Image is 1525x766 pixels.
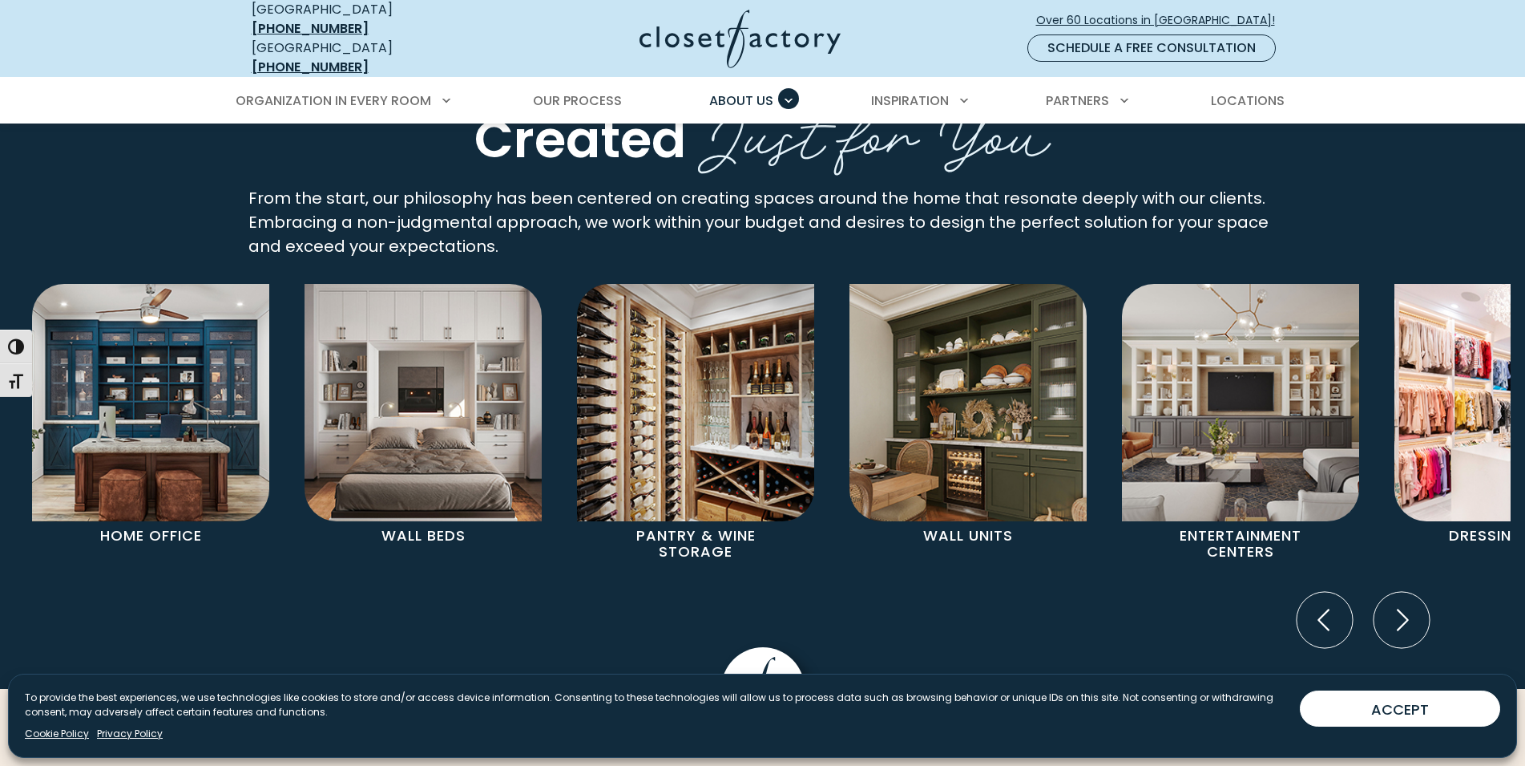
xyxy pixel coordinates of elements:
button: Previous slide [1290,586,1359,655]
a: Schedule a Free Consultation [1027,34,1276,62]
a: Wall unit Wall Units [832,284,1104,551]
p: Wall Beds [334,521,512,551]
a: Custom Pantry Pantry & Wine Storage [559,284,832,567]
div: [GEOGRAPHIC_DATA] [252,39,484,77]
img: Home Office featuring desk and custom cabinetry [32,284,269,521]
span: Just for You [698,83,1051,177]
span: About Us [709,91,773,110]
img: Entertainment Center [1122,284,1359,521]
span: Organization in Every Room [236,91,431,110]
nav: Primary Menu [224,79,1301,124]
span: Locations [1211,91,1285,110]
p: Entertainment Centers [1152,521,1329,567]
a: Privacy Policy [97,727,163,741]
img: Wall Bed [305,284,542,521]
p: Home Office [62,521,240,551]
img: Wall unit [849,284,1087,521]
p: To provide the best experiences, we use technologies like cookies to store and/or access device i... [25,691,1287,719]
p: From the start, our philosophy has been centered on creating spaces around the home that resonate... [248,186,1277,258]
a: Cookie Policy [25,727,89,741]
span: Our Process [533,91,622,110]
button: ACCEPT [1300,691,1500,727]
a: [PHONE_NUMBER] [252,58,369,76]
p: Pantry & Wine Storage [607,521,785,567]
span: Partners [1046,91,1109,110]
button: Next slide [1367,586,1436,655]
span: Inspiration [871,91,949,110]
span: Created [474,104,686,176]
span: Over 60 Locations in [GEOGRAPHIC_DATA]! [1036,12,1288,29]
img: Closet Factory Logo [639,10,841,68]
p: Wall Units [879,521,1057,551]
a: Home Office featuring desk and custom cabinetry Home Office [14,284,287,551]
img: Custom Pantry [577,284,814,521]
a: Over 60 Locations in [GEOGRAPHIC_DATA]! [1035,6,1289,34]
a: [PHONE_NUMBER] [252,19,369,38]
a: Wall Bed Wall Beds [287,284,559,551]
a: Entertainment Center Entertainment Centers [1104,284,1377,567]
